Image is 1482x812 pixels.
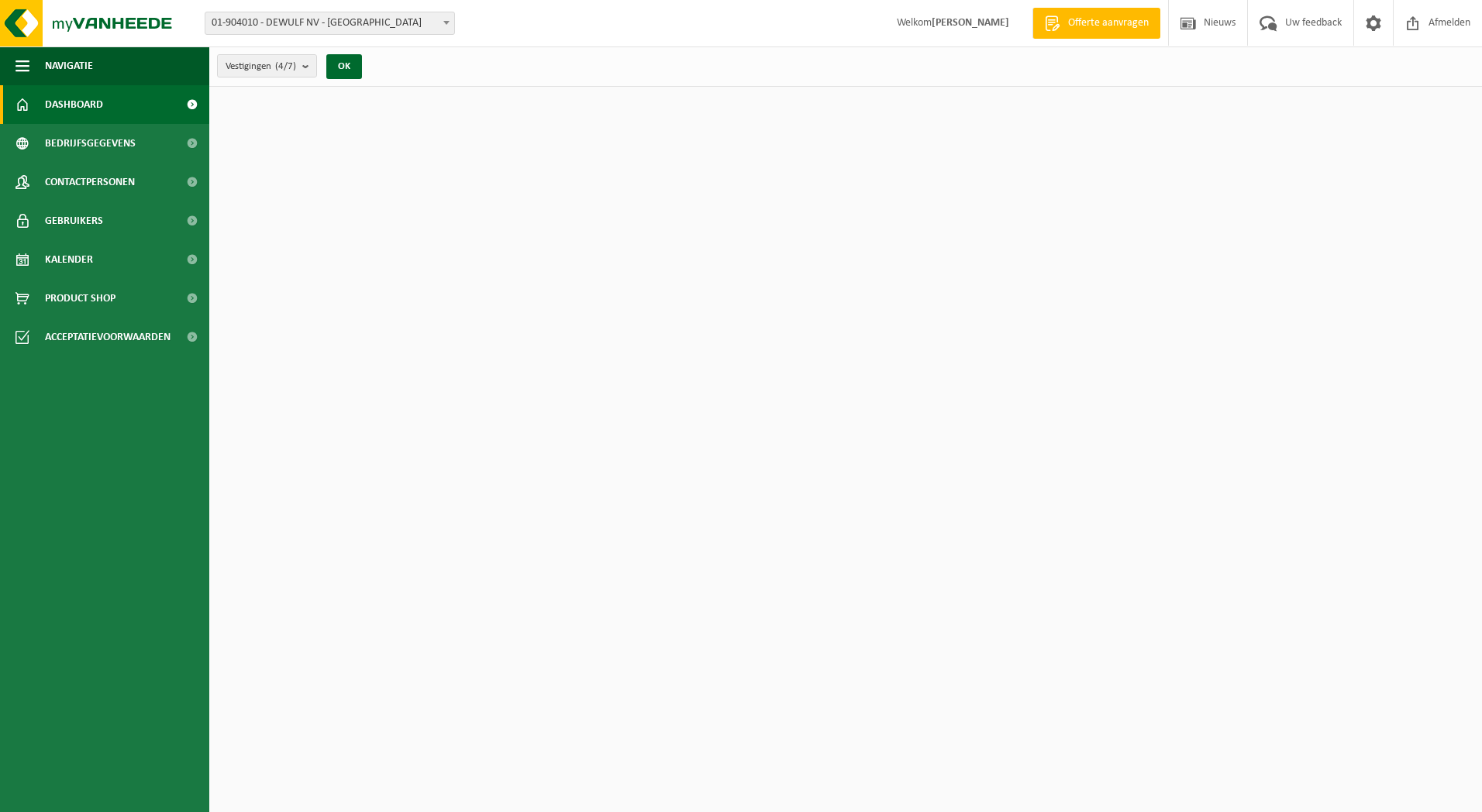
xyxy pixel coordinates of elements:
[226,55,296,78] span: Vestigingen
[45,85,103,124] span: Dashboard
[205,12,454,34] span: 01-904010 - DEWULF NV - ROESELARE
[45,279,115,318] span: Product Shop
[45,240,93,279] span: Kalender
[45,318,171,356] span: Acceptatievoorwaarden
[45,163,135,201] span: Contactpersonen
[275,61,296,71] count: (4/7)
[1064,15,1153,31] span: Offerte aanvragen
[45,201,103,240] span: Gebruikers
[45,124,136,163] span: Bedrijfsgegevens
[45,46,93,85] span: Navigatie
[217,54,317,77] button: Vestigingen(4/7)
[326,54,362,79] button: OK
[1032,8,1160,39] a: Offerte aanvragen
[205,12,455,35] span: 01-904010 - DEWULF NV - ROESELARE
[932,17,1009,29] strong: [PERSON_NAME]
